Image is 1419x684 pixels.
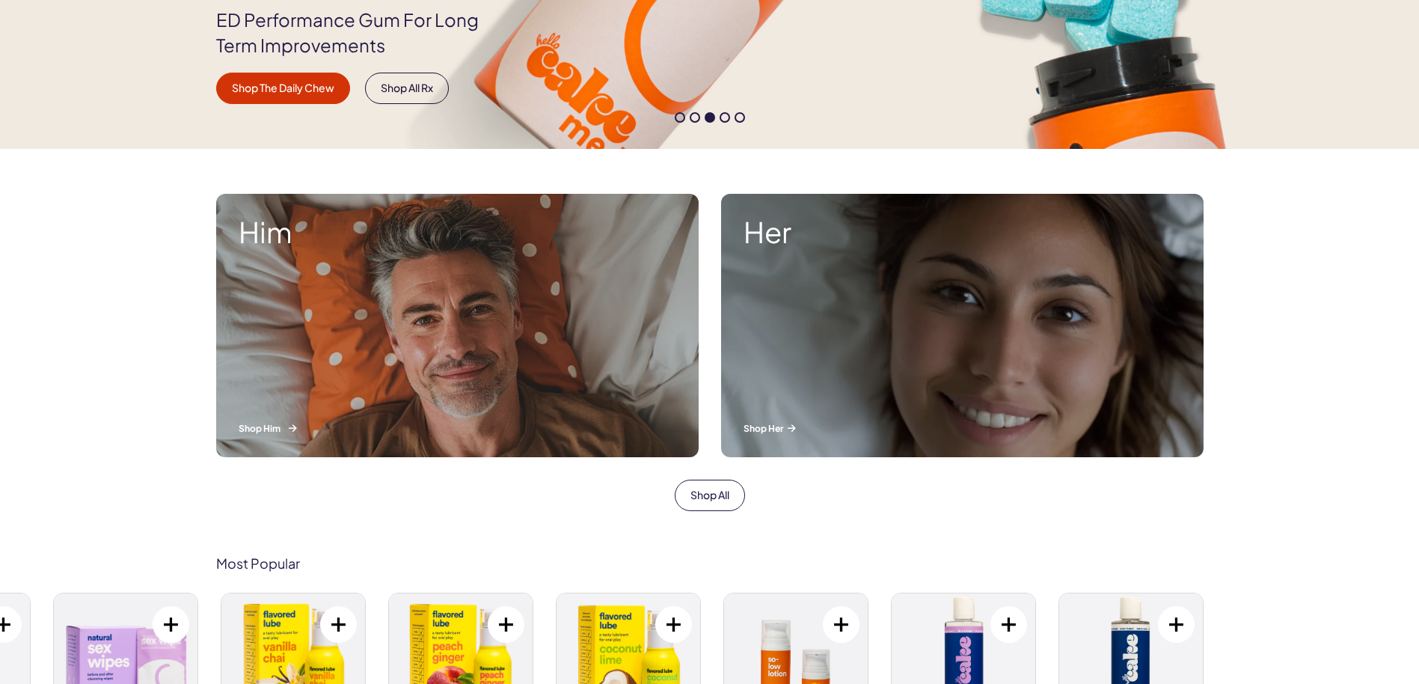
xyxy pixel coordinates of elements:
p: Shop Him [239,422,676,435]
a: Shop All [675,480,745,511]
a: Shop All Rx [365,73,449,104]
a: Shop The Daily Chew [216,73,350,104]
strong: Her [744,216,1181,248]
strong: Him [239,216,676,248]
a: A woman smiling while lying in bed. Her Shop Her [710,183,1215,468]
a: A man smiling while lying in bed. Him Shop Him [205,183,710,468]
p: ED Performance Gum For Long Term Improvements [216,7,502,58]
p: Shop Her [744,422,1181,435]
